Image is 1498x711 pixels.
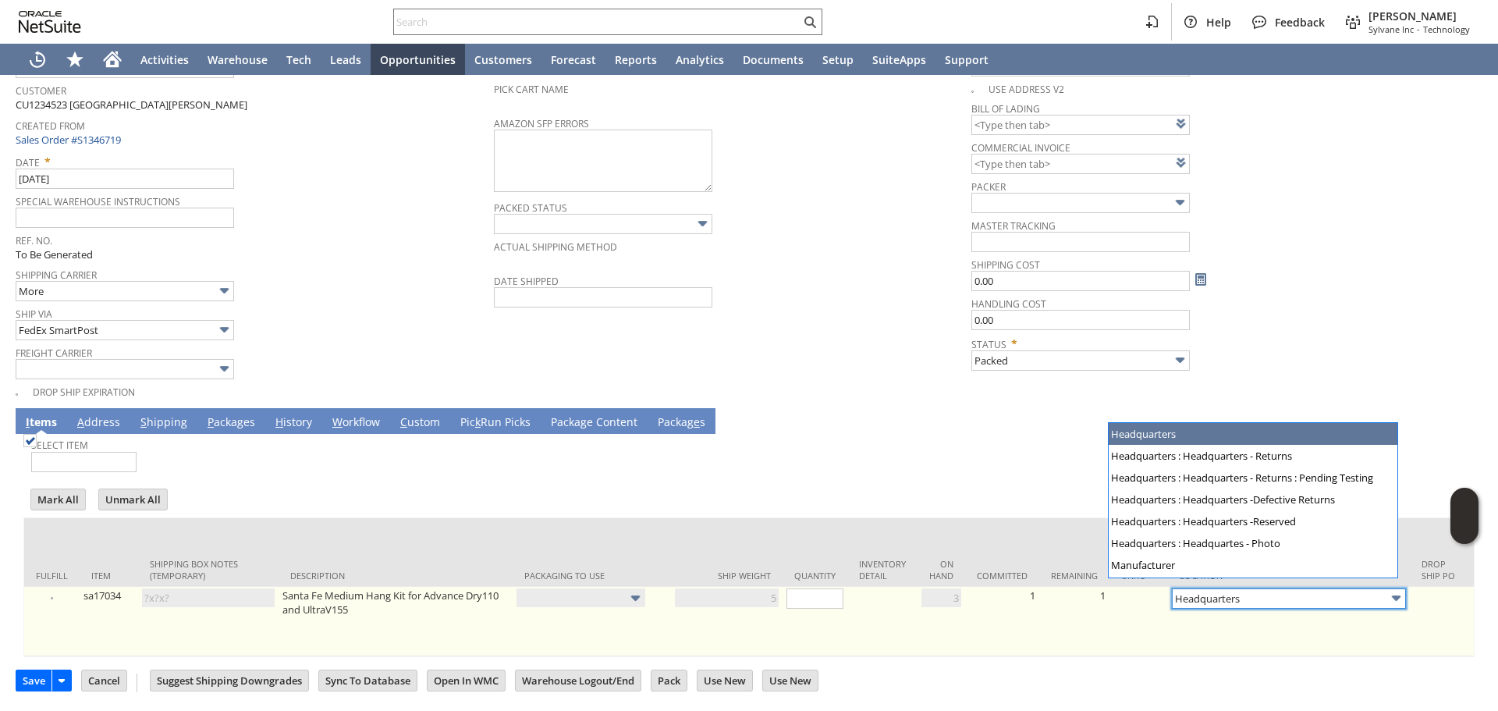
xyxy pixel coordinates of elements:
[971,258,1040,272] a: Shipping Cost
[971,102,1040,116] a: Bill Of Lading
[1171,194,1189,212] img: More Options
[1417,23,1420,35] span: -
[28,50,47,69] svg: Recent Records
[1172,588,1406,609] input: Headquarters
[16,281,234,301] input: More
[99,489,167,510] input: Unmark All
[676,52,724,67] span: Analytics
[215,360,233,378] img: More Options
[794,570,836,581] div: Quantity
[494,83,569,96] a: Pick Cart Name
[971,141,1070,155] a: Commercial Invoice
[33,386,135,399] a: Drop Ship Expiration
[971,180,1006,194] a: Packer
[605,44,666,75] a: Reports
[279,587,513,656] td: Santa Fe Medium Hang Kit for Advance Dry110 and UltraV155
[1422,558,1457,581] div: Drop Ship PO
[82,670,126,691] input: Cancel
[654,414,709,432] a: Packages
[694,215,712,233] img: More Options
[524,570,659,581] div: Packaging to Use
[19,11,81,33] svg: logo
[465,44,541,75] a: Customers
[1450,517,1478,545] span: Oracle Guided Learning Widget. To move around, please hold and drag
[1109,489,1397,510] div: Headquarters : Headquarters -Defective Returns
[822,52,854,67] span: Setup
[380,52,456,67] span: Opportunities
[733,44,813,75] a: Documents
[651,670,687,691] input: Pack
[19,44,56,75] a: Recent Records
[516,670,641,691] input: Warehouse Logout/End
[474,52,532,67] span: Customers
[965,587,1039,656] td: 1
[36,570,68,581] div: Fulfill
[332,414,343,429] span: W
[743,52,804,67] span: Documents
[103,50,122,69] svg: Home
[290,570,501,581] div: Description
[475,414,481,429] span: k
[396,414,444,432] a: Custom
[215,321,233,339] img: More Options
[321,44,371,75] a: Leads
[328,414,384,432] a: Workflow
[31,439,88,452] a: Select Item
[929,558,953,581] div: On Hand
[16,670,51,691] input: Save
[22,414,61,432] a: Items
[150,558,267,581] div: Shipping Box Notes (Temporary)
[28,597,76,599] input: Fulfill
[16,119,85,133] a: Created From
[1192,271,1209,288] a: Calculate
[131,44,198,75] a: Activities
[666,44,733,75] a: Analytics
[863,44,935,75] a: SuiteApps
[1368,9,1470,23] span: [PERSON_NAME]
[198,44,277,75] a: Warehouse
[140,414,147,429] span: S
[16,268,97,282] a: Shipping Carrier
[16,308,52,321] a: Ship Via
[31,489,85,510] input: Mark All
[66,50,84,69] svg: Shortcuts
[971,219,1056,233] a: Master Tracking
[859,558,906,581] div: Inventory Detail
[971,338,1006,351] a: Status
[1450,488,1478,544] iframe: Click here to launch Oracle Guided Learning Help Panel
[140,52,189,67] span: Activities
[627,589,644,607] img: More Options
[977,570,1028,581] div: Committed
[151,670,308,691] input: Suggest Shipping Downgrades
[551,52,596,67] span: Forecast
[694,414,700,429] span: e
[83,588,121,603] a: sa17034
[272,414,316,432] a: History
[1109,445,1397,467] div: Headquarters : Headquarters - Returns
[77,414,84,429] span: A
[456,414,534,432] a: PickRun Picks
[1423,23,1470,35] span: Technology
[208,414,214,429] span: P
[330,52,361,67] span: Leads
[541,44,605,75] a: Forecast
[1206,15,1231,30] span: Help
[428,670,505,691] input: Open In WMC
[94,44,131,75] a: Home
[494,117,589,130] a: Amazon SFP Errors
[56,44,94,75] div: Shortcuts
[208,52,268,67] span: Warehouse
[813,44,863,75] a: Setup
[698,670,752,691] input: Use New
[494,275,559,288] a: Date Shipped
[1387,589,1405,607] img: More Options
[73,414,124,432] a: Address
[16,247,93,261] span: To Be Generated
[137,414,191,432] a: Shipping
[971,350,1190,371] input: Packed
[1368,23,1414,35] span: Sylvane Inc
[580,414,587,429] span: g
[494,201,567,215] a: Packed Status
[215,282,233,300] img: More Options
[935,44,998,75] a: Support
